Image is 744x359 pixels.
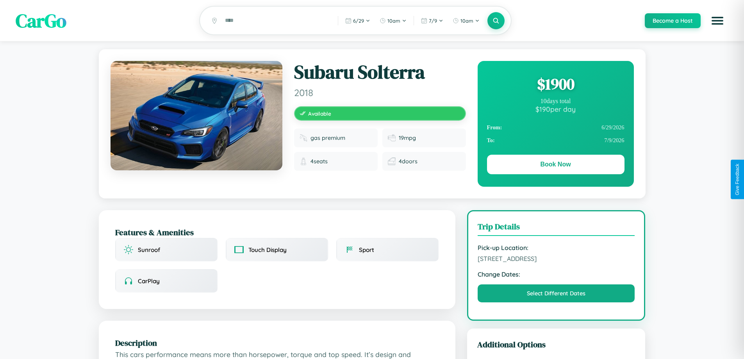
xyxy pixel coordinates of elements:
[478,221,635,236] h3: Trip Details
[478,255,635,263] span: [STREET_ADDRESS]
[399,134,416,141] span: 19 mpg
[359,246,374,254] span: Sport
[487,134,624,147] div: 7 / 9 / 2026
[248,246,287,254] span: Touch Display
[387,18,400,24] span: 10am
[487,121,624,134] div: 6 / 29 / 2026
[449,14,484,27] button: 10am
[300,134,307,142] img: Fuel type
[353,18,364,24] span: 6 / 29
[478,284,635,302] button: Select Different Dates
[115,337,439,348] h2: Description
[138,246,160,254] span: Sunroof
[645,13,701,28] button: Become a Host
[16,8,66,34] span: CarGo
[487,73,624,95] div: $ 1900
[294,87,466,98] span: 2018
[487,124,502,131] strong: From:
[138,277,160,285] span: CarPlay
[477,339,635,350] h3: Additional Options
[310,134,345,141] span: gas premium
[707,10,728,32] button: Open menu
[388,157,396,165] img: Doors
[429,18,437,24] span: 7 / 9
[308,110,331,117] span: Available
[376,14,410,27] button: 10am
[487,98,624,105] div: 10 days total
[487,155,624,174] button: Book Now
[115,227,439,238] h2: Features & Amenities
[341,14,374,27] button: 6/29
[111,61,282,170] img: Subaru Solterra 2018
[478,244,635,252] strong: Pick-up Location:
[417,14,447,27] button: 7/9
[460,18,473,24] span: 10am
[294,61,466,84] h1: Subaru Solterra
[388,134,396,142] img: Fuel efficiency
[300,157,307,165] img: Seats
[310,158,328,165] span: 4 seats
[735,164,740,195] div: Give Feedback
[399,158,417,165] span: 4 doors
[478,270,635,278] strong: Change Dates:
[487,137,495,144] strong: To:
[487,105,624,113] div: $ 190 per day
